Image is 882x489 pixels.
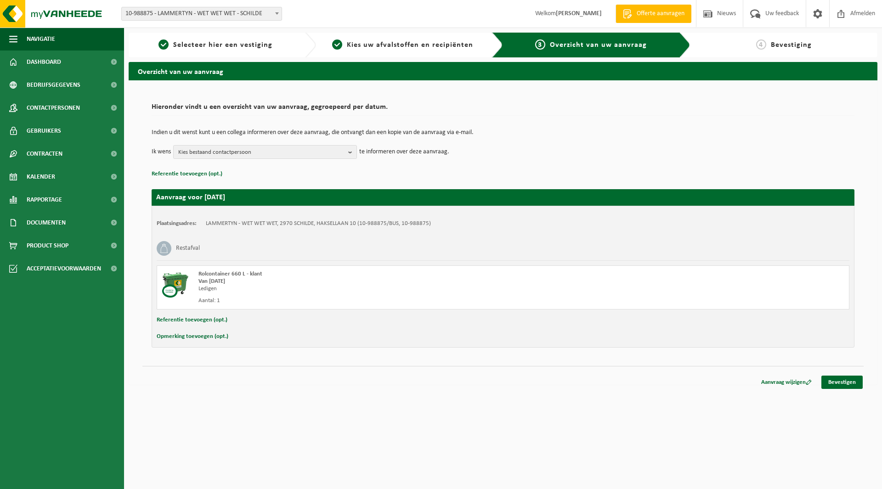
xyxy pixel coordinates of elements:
a: Bevestigen [821,376,863,389]
span: Overzicht van uw aanvraag [550,41,647,49]
p: Indien u dit wenst kunt u een collega informeren over deze aanvraag, die ontvangt dan een kopie v... [152,129,854,136]
span: Bevestiging [771,41,812,49]
span: Acceptatievoorwaarden [27,257,101,280]
button: Kies bestaand contactpersoon [173,145,357,159]
span: 2 [332,39,342,50]
span: Contactpersonen [27,96,80,119]
a: Offerte aanvragen [616,5,691,23]
td: LAMMERTYN - WET WET WET, 2970 SCHILDE, HAKSELLAAN 10 (10-988875/BUS, 10-988875) [206,220,431,227]
span: Kies bestaand contactpersoon [178,146,345,159]
span: 10-988875 - LAMMERTYN - WET WET WET - SCHILDE [122,7,282,20]
span: 4 [756,39,766,50]
strong: Aanvraag voor [DATE] [156,194,225,201]
span: Rapportage [27,188,62,211]
span: Offerte aanvragen [634,9,687,18]
span: Product Shop [27,234,68,257]
span: Gebruikers [27,119,61,142]
span: Contracten [27,142,62,165]
strong: [PERSON_NAME] [556,10,602,17]
span: Rolcontainer 660 L - klant [198,271,262,277]
span: Bedrijfsgegevens [27,73,80,96]
button: Referentie toevoegen (opt.) [152,168,222,180]
img: WB-0660-CU.png [162,270,189,298]
h2: Hieronder vindt u een overzicht van uw aanvraag, gegroepeerd per datum. [152,103,854,116]
h2: Overzicht van uw aanvraag [129,62,877,80]
span: Kalender [27,165,55,188]
a: 1Selecteer hier een vestiging [133,39,298,51]
button: Referentie toevoegen (opt.) [157,314,227,326]
span: Kies uw afvalstoffen en recipiënten [347,41,473,49]
span: 10-988875 - LAMMERTYN - WET WET WET - SCHILDE [121,7,282,21]
span: Navigatie [27,28,55,51]
a: Aanvraag wijzigen [754,376,819,389]
p: Ik wens [152,145,171,159]
strong: Plaatsingsadres: [157,220,197,226]
p: te informeren over deze aanvraag. [359,145,449,159]
span: Selecteer hier een vestiging [173,41,272,49]
div: Ledigen [198,285,540,292]
div: Aantal: 1 [198,297,540,304]
button: Opmerking toevoegen (opt.) [157,331,228,343]
span: 3 [535,39,545,50]
a: 2Kies uw afvalstoffen en recipiënten [321,39,485,51]
span: Dashboard [27,51,61,73]
strong: Van [DATE] [198,278,225,284]
span: Documenten [27,211,66,234]
h3: Restafval [176,241,200,256]
span: 1 [158,39,169,50]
